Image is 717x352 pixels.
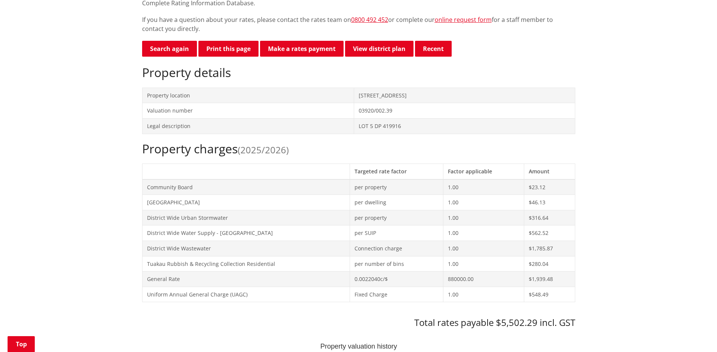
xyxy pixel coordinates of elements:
[320,343,397,350] text: Property valuation history
[524,210,575,225] td: $316.64
[142,88,354,103] td: Property location
[350,287,443,302] td: Fixed Charge
[142,195,350,210] td: [GEOGRAPHIC_DATA]
[350,241,443,256] td: Connection charge
[350,272,443,287] td: 0.0022040c/$
[350,210,443,225] td: per property
[142,41,197,57] a: Search again
[142,272,350,287] td: General Rate
[443,256,524,272] td: 1.00
[350,225,443,241] td: per SUIP
[524,287,575,302] td: $548.49
[350,195,443,210] td: per dwelling
[142,210,350,225] td: District Wide Urban Stormwater
[142,317,575,328] h3: Total rates payable $5,502.29 incl. GST
[142,118,354,134] td: Legal description
[142,103,354,119] td: Valuation number
[142,15,575,33] p: If you have a question about your rates, please contact the rates team on or complete our for a s...
[142,65,575,80] h2: Property details
[198,41,259,57] button: Print this page
[238,144,289,156] span: (2025/2026)
[443,287,524,302] td: 1.00
[142,225,350,241] td: District Wide Water Supply - [GEOGRAPHIC_DATA]
[350,256,443,272] td: per number of bins
[8,336,35,352] a: Top
[524,179,575,195] td: $23.12
[443,179,524,195] td: 1.00
[524,195,575,210] td: $46.13
[142,179,350,195] td: Community Board
[142,142,575,156] h2: Property charges
[443,272,524,287] td: 880000.00
[354,118,575,134] td: LOT 5 DP 419916
[443,195,524,210] td: 1.00
[350,179,443,195] td: per property
[142,256,350,272] td: Tuakau Rubbish & Recycling Collection Residential
[524,272,575,287] td: $1,939.48
[142,241,350,256] td: District Wide Wastewater
[354,103,575,119] td: 03920/002.39
[524,164,575,179] th: Amount
[435,15,492,24] a: online request form
[350,164,443,179] th: Targeted rate factor
[443,241,524,256] td: 1.00
[260,41,344,57] a: Make a rates payment
[443,164,524,179] th: Factor applicable
[415,41,452,57] button: Recent
[142,287,350,302] td: Uniform Annual General Charge (UAGC)
[443,225,524,241] td: 1.00
[682,320,709,347] iframe: Messenger Launcher
[524,256,575,272] td: $280.04
[351,15,388,24] a: 0800 492 452
[524,241,575,256] td: $1,785.87
[354,88,575,103] td: [STREET_ADDRESS]
[443,210,524,225] td: 1.00
[524,225,575,241] td: $562.52
[345,41,413,57] a: View district plan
